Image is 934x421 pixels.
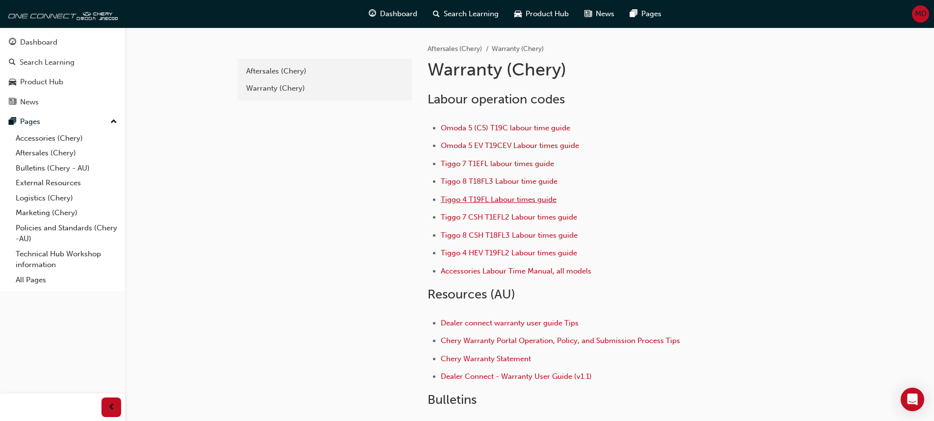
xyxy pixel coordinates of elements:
[441,124,570,132] a: Omoda 5 (C5) T19C labour time guide
[428,287,515,302] span: Resources (AU)
[526,8,569,20] span: Product Hub
[4,113,121,131] button: Pages
[425,4,506,24] a: search-iconSearch Learning
[428,59,749,80] h1: Warranty (Chery)
[4,93,121,111] a: News
[441,231,578,240] a: Tiggo 8 CSH T18FL3 Labour times guide
[441,213,577,222] a: Tiggo 7 CSH T1EFL2 Labour times guide
[246,66,403,77] div: Aftersales (Chery)
[641,8,661,20] span: Pages
[12,191,121,206] a: Logistics (Chery)
[441,336,680,345] a: Chery Warranty Portal Operation, Policy, and Submission Process Tips
[912,5,929,23] button: MD
[441,159,554,168] a: Tiggo 7 T1EFL labour times guide
[20,37,57,48] div: Dashboard
[441,248,577,257] a: Tiggo 4 HEV T19FL2 Labour times guide
[12,175,121,191] a: External Resources
[428,45,482,53] a: Aftersales (Chery)
[622,4,669,24] a: pages-iconPages
[380,8,417,20] span: Dashboard
[12,205,121,221] a: Marketing (Chery)
[12,161,121,176] a: Bulletins (Chery - AU)
[433,8,440,20] span: search-icon
[506,4,577,24] a: car-iconProduct Hub
[369,8,376,20] span: guage-icon
[584,8,592,20] span: news-icon
[441,141,579,150] a: Omoda 5 EV T19CEV Labour times guide
[577,4,622,24] a: news-iconNews
[12,247,121,272] a: Technical Hub Workshop information
[108,401,115,414] span: prev-icon
[12,272,121,288] a: All Pages
[514,8,522,20] span: car-icon
[9,98,16,107] span: news-icon
[428,92,565,107] span: Labour operation codes
[901,388,924,411] div: Open Intercom Messenger
[492,44,544,55] li: Warranty (Chery)
[9,58,16,67] span: search-icon
[361,4,425,24] a: guage-iconDashboard
[4,53,121,72] a: Search Learning
[441,372,592,381] a: Dealer Connect - Warranty User Guide (v1.1)
[441,354,531,363] a: Chery Warranty Statement
[20,76,63,88] div: Product Hub
[444,8,499,20] span: Search Learning
[630,8,637,20] span: pages-icon
[246,83,403,94] div: Warranty (Chery)
[596,8,614,20] span: News
[428,392,477,407] span: Bulletins
[915,8,927,20] span: MD
[9,118,16,126] span: pages-icon
[4,31,121,113] button: DashboardSearch LearningProduct HubNews
[12,221,121,247] a: Policies and Standards (Chery -AU)
[20,97,39,108] div: News
[9,78,16,87] span: car-icon
[12,146,121,161] a: Aftersales (Chery)
[9,38,16,47] span: guage-icon
[441,177,557,186] a: Tiggo 8 T18FL3 Labour time guide
[441,319,579,327] a: Dealer connect warranty user guide Tips
[5,4,118,24] img: oneconnect
[441,195,556,204] a: Tiggo 4 T19FL Labour times guide
[110,116,117,128] span: up-icon
[241,80,408,97] a: Warranty (Chery)
[12,131,121,146] a: Accessories (Chery)
[441,267,591,275] a: Accessories Labour Time Manual, all models
[241,63,408,80] a: Aftersales (Chery)
[4,33,121,51] a: Dashboard
[20,116,40,127] div: Pages
[4,73,121,91] a: Product Hub
[20,57,75,68] div: Search Learning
